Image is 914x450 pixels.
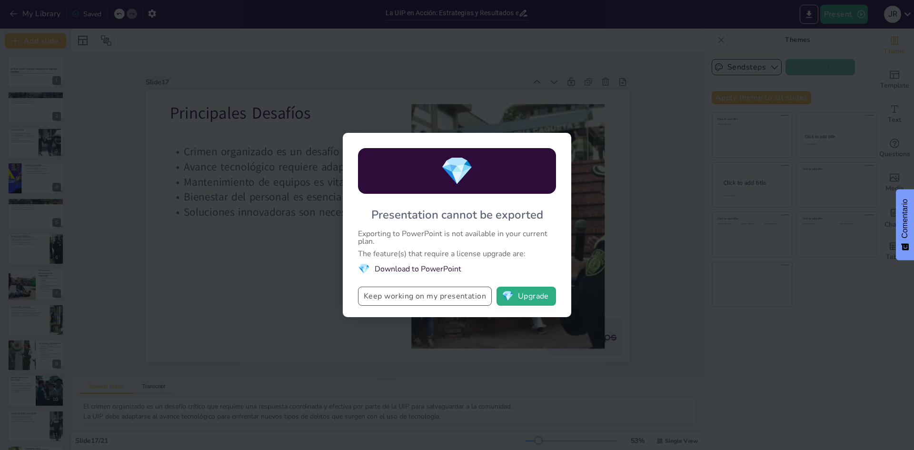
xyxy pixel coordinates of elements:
[358,262,370,275] span: diamond
[901,199,909,239] font: Comentario
[896,190,914,260] button: Comentarios - Mostrar encuesta
[371,207,543,222] div: Presentation cannot be exported
[358,250,556,258] div: The feature(s) that require a license upgrade are:
[440,153,474,190] span: diamond
[497,287,556,306] button: diamondUpgrade
[502,291,514,301] span: diamond
[358,230,556,245] div: Exporting to PowerPoint is not available in your current plan.
[358,262,556,275] li: Download to PowerPoint
[358,287,492,306] button: Keep working on my presentation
